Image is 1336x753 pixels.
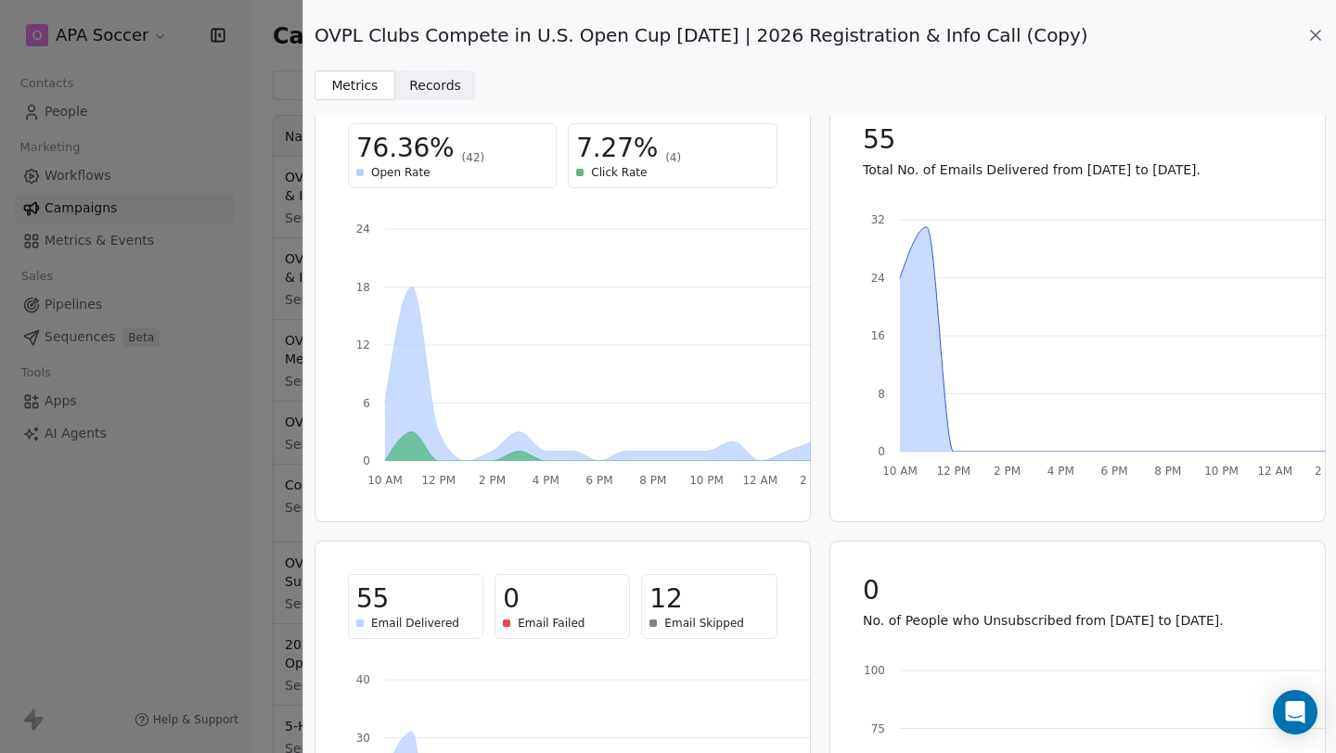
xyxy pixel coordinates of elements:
span: Email Skipped [664,616,744,631]
tspan: 100 [864,664,885,677]
tspan: 75 [870,722,884,735]
tspan: 30 [356,732,370,745]
tspan: 2 AM [800,474,828,487]
tspan: 10 PM [689,474,724,487]
span: Click Rate [591,165,647,180]
span: 0 [863,574,880,607]
span: Records [409,76,461,96]
tspan: 12 PM [936,465,970,478]
tspan: 16 [870,329,884,342]
tspan: 2 PM [993,465,1020,478]
tspan: 12 PM [421,474,456,487]
tspan: 12 [356,338,370,351]
tspan: 0 [363,454,370,467]
tspan: 4 PM [533,474,559,487]
tspan: 8 [878,388,885,401]
tspan: 6 PM [1100,465,1127,478]
tspan: 12 AM [742,474,777,487]
span: 12 [649,582,682,616]
tspan: 0 [878,445,885,458]
tspan: 40 [356,673,370,686]
tspan: 18 [356,281,370,294]
tspan: 24 [356,223,370,236]
span: Open Rate [371,165,430,180]
tspan: 8 PM [639,474,666,487]
tspan: 8 PM [1154,465,1181,478]
span: 7.27% [576,132,658,165]
p: No. of People who Unsubscribed from [DATE] to [DATE]. [863,611,1292,630]
span: 55 [863,123,895,157]
tspan: 10 AM [367,474,403,487]
span: Email Delivered [371,616,459,631]
tspan: 10 PM [1204,465,1239,478]
span: Email Failed [518,616,584,631]
tspan: 24 [870,272,884,285]
tspan: 6 [363,397,370,410]
span: 0 [503,582,520,616]
span: OVPL Clubs Compete in U.S. Open Cup [DATE] | 2026 Registration & Info Call (Copy) [315,22,1087,48]
span: 76.36% [356,132,455,165]
div: Open Intercom Messenger [1273,690,1317,734]
span: (42) [462,150,485,165]
tspan: 10 AM [882,465,918,478]
p: Total No. of Emails Delivered from [DATE] to [DATE]. [863,160,1292,179]
span: 55 [356,582,389,616]
tspan: 2 PM [479,474,506,487]
tspan: 4 PM [1047,465,1073,478]
tspan: 6 PM [585,474,612,487]
tspan: 12 AM [1257,465,1292,478]
span: (4) [665,150,681,165]
tspan: 32 [870,213,884,226]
